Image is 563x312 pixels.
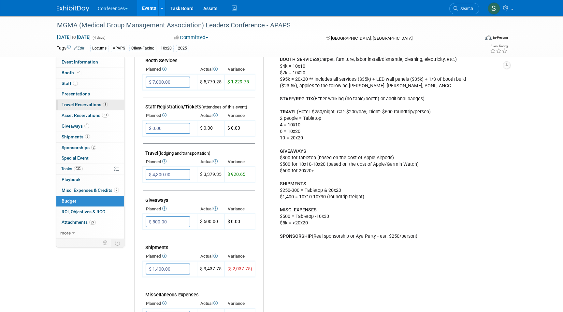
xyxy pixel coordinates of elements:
[57,45,84,52] td: Tags
[56,228,124,238] a: more
[280,149,306,154] b: GIVEAWAYS
[102,113,108,118] span: 33
[56,185,124,196] a: Misc. Expenses & Credits2
[158,151,210,156] span: (lodging and transportation)
[490,45,508,48] div: Event Rating
[56,121,124,132] a: Giveaways1
[275,14,489,243] div: $3-5k = Tabletop $7k = 10x10 $10k = 10x20 $20k = 20x20 (Carpet, furniture, labor install/dismantl...
[458,6,473,11] span: Search
[61,166,83,171] span: Tasks
[280,109,297,115] b: TRAVEL
[197,214,224,230] td: $ 500.00
[143,157,197,166] th: Planned
[56,132,124,142] a: Shipments3
[485,35,492,40] img: Format-Inperson.png
[89,220,96,225] span: 27
[227,266,252,271] span: ($ 2,037.75)
[224,111,255,120] th: Variance
[103,102,108,107] span: 5
[56,217,124,228] a: Attachments27
[197,111,224,120] th: Actual
[62,209,105,214] span: ROI, Objectives & ROO
[197,74,224,90] td: $ 5,770.25
[91,145,96,150] span: 2
[172,34,211,41] button: Committed
[62,177,80,182] span: Playbook
[62,220,96,225] span: Attachments
[441,34,508,44] div: Event Format
[62,70,81,75] span: Booth
[56,100,124,110] a: Travel Reservations5
[227,172,245,177] span: $ 920.65
[73,81,78,86] span: 5
[57,34,91,40] span: [DATE] [DATE]
[227,125,240,131] span: $ 0.00
[143,252,197,261] th: Planned
[90,45,108,52] div: Locums
[71,35,77,40] span: to
[62,123,89,129] span: Giveaways
[111,239,124,247] td: Toggle Event Tabs
[143,51,255,65] td: Booth Services
[143,111,197,120] th: Planned
[60,230,71,235] span: more
[197,65,224,74] th: Actual
[62,91,90,96] span: Presentations
[56,207,124,217] a: ROI, Objectives & ROO
[197,167,224,183] td: $ 3,379.35
[143,285,255,299] td: Miscellaneous Expenses
[100,239,111,247] td: Personalize Event Tab Strip
[74,166,83,171] span: 93%
[201,105,247,109] span: (attendees of this event)
[56,89,124,99] a: Presentations
[197,299,224,308] th: Actual
[331,36,412,41] span: [GEOGRAPHIC_DATA], [GEOGRAPHIC_DATA]
[143,97,255,111] td: Staff Registration/Tickets
[62,102,108,107] span: Travel Reservations
[56,175,124,185] a: Playbook
[488,2,500,15] img: Sophie Buffo
[224,252,255,261] th: Variance
[62,59,98,64] span: Event Information
[57,6,89,12] img: ExhibitDay
[114,188,119,192] span: 2
[56,143,124,153] a: Sponsorships2
[159,45,174,52] div: 10x20
[224,299,255,308] th: Variance
[143,238,255,252] td: Shipments
[197,157,224,166] th: Actual
[197,205,224,214] th: Actual
[224,205,255,214] th: Variance
[143,299,197,308] th: Planned
[280,96,313,102] b: STAFF/REG TIX
[56,78,124,89] a: Staff5
[280,57,318,62] b: BOOTH SERVICES
[56,110,124,121] a: Asset Reservations33
[176,45,189,52] div: 2025
[129,45,156,52] div: Client-Facing
[56,164,124,174] a: Tasks93%
[62,188,119,193] span: Misc. Expenses & Credits
[493,35,508,40] div: In-Person
[224,157,255,166] th: Variance
[62,134,90,139] span: Shipments
[197,261,224,277] td: $ 3,437.75
[449,3,479,14] a: Search
[56,196,124,206] a: Budget
[280,181,306,187] b: SHIPMENTS
[143,205,197,214] th: Planned
[197,252,224,261] th: Actual
[56,153,124,163] a: Special Event
[56,57,124,67] a: Event Information
[143,191,255,205] td: Giveaways
[92,35,106,40] span: (4 days)
[197,121,224,136] td: $ 0.00
[62,113,108,118] span: Asset Reservations
[143,65,197,74] th: Planned
[77,71,80,74] i: Booth reservation complete
[111,45,127,52] div: APAPS
[62,145,96,150] span: Sponsorships
[143,144,255,158] td: Travel
[280,234,312,239] b: SPONSORSHIP
[55,20,469,31] div: MGMA (Medical Group Management Association) Leaders Conference - APAPS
